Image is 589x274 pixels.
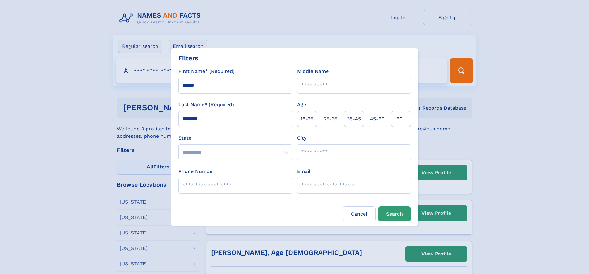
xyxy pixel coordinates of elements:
span: 60+ [396,115,406,123]
span: 18‑25 [301,115,313,123]
label: Email [297,168,310,175]
label: Cancel [343,206,376,221]
label: Phone Number [178,168,215,175]
label: First Name* (Required) [178,68,235,75]
div: Filters [178,53,198,63]
label: Age [297,101,306,108]
span: 35‑45 [347,115,361,123]
label: State [178,134,292,142]
button: Search [378,206,411,221]
span: 25‑35 [324,115,337,123]
label: Last Name* (Required) [178,101,234,108]
label: Middle Name [297,68,329,75]
label: City [297,134,306,142]
span: 45‑60 [370,115,385,123]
